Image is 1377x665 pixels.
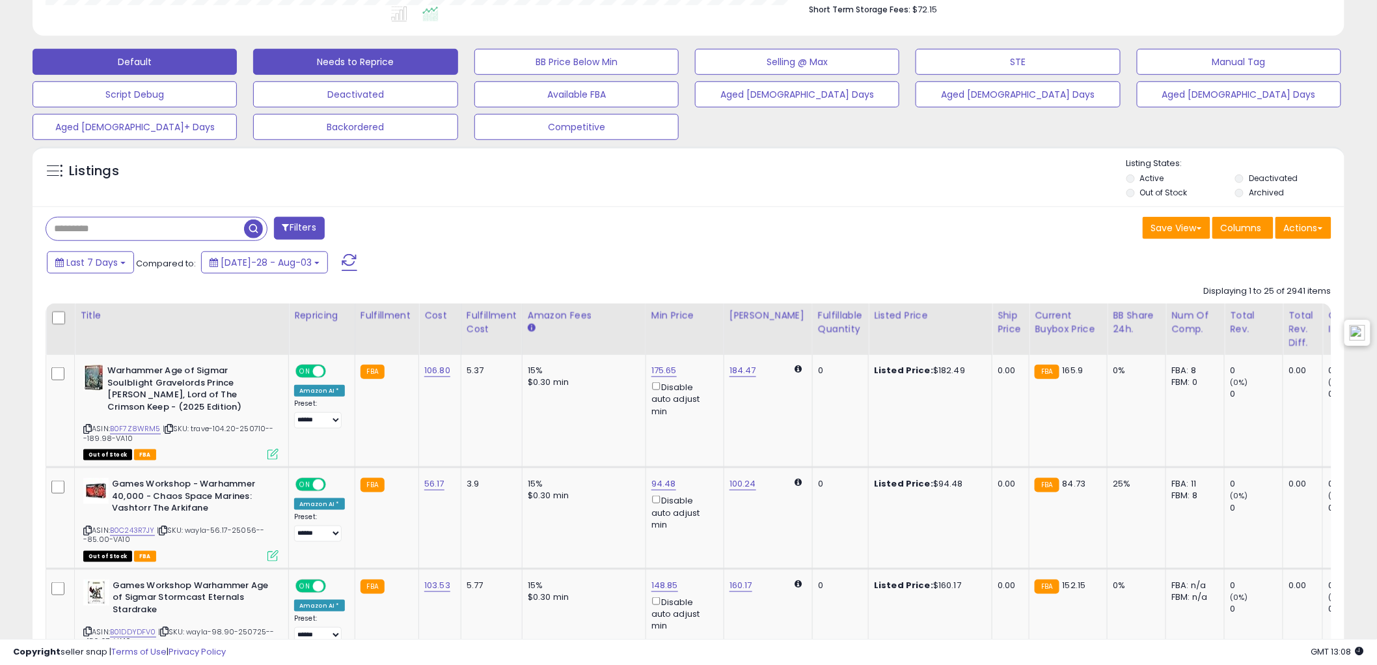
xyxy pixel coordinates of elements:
[66,256,118,269] span: Last 7 Days
[1137,49,1341,75] button: Manual Tag
[1035,580,1059,594] small: FBA
[1288,309,1317,350] div: Total Rev. Diff.
[1230,592,1248,602] small: (0%)
[1249,187,1284,198] label: Archived
[110,423,161,434] a: B0F7Z8WRM5
[1171,591,1214,603] div: FBM: n/a
[729,579,752,592] a: 160.17
[874,477,933,490] b: Listed Price:
[528,478,636,490] div: 15%
[1328,377,1346,388] small: (0%)
[1063,579,1086,591] span: 152.15
[1171,490,1214,502] div: FBM: 8
[110,525,155,536] a: B0C243R7JY
[1171,365,1214,376] div: FBA: 8
[1171,580,1214,591] div: FBA: n/a
[1212,217,1274,239] button: Columns
[1230,502,1283,514] div: 0
[651,595,714,632] div: Disable auto adjust min
[33,81,237,107] button: Script Debug
[221,256,312,269] span: [DATE]-28 - Aug-03
[998,478,1019,490] div: 0.00
[294,385,345,397] div: Amazon AI *
[1230,377,1248,388] small: (0%)
[467,309,517,336] div: Fulfillment Cost
[111,645,167,658] a: Terms of Use
[33,114,237,140] button: Aged [DEMOGRAPHIC_DATA]+ Days
[467,365,512,376] div: 5.37
[33,49,237,75] button: Default
[47,251,134,274] button: Last 7 Days
[136,257,196,270] span: Compared to:
[695,49,899,75] button: Selling @ Max
[818,478,858,490] div: 0
[134,449,156,460] span: FBA
[729,309,807,322] div: [PERSON_NAME]
[874,478,982,490] div: $94.48
[1171,478,1214,490] div: FBA: 11
[1035,309,1102,336] div: Current Buybox Price
[874,309,987,322] div: Listed Price
[1311,645,1364,658] span: 2025-08-11 13:08 GMT
[729,364,756,377] a: 184.47
[424,477,444,490] a: 56.17
[818,309,863,336] div: Fulfillable Quantity
[83,580,109,606] img: 41oBg4TMOvL._SL40_.jpg
[424,309,456,322] div: Cost
[651,493,714,531] div: Disable auto adjust min
[528,322,536,334] small: Amazon Fees.
[474,81,679,107] button: Available FBA
[1288,365,1313,376] div: 0.00
[297,581,313,592] span: ON
[294,399,345,429] div: Preset:
[651,364,677,377] a: 175.65
[1230,580,1283,591] div: 0
[1113,580,1156,591] div: 0%
[83,525,264,545] span: | SKU: wayla-56.17-25056---85.00-VA10
[1113,365,1156,376] div: 0%
[1230,388,1283,400] div: 0
[83,449,132,460] span: All listings that are currently out of stock and unavailable for purchase on Amazon
[361,580,385,594] small: FBA
[297,366,313,377] span: ON
[1113,478,1156,490] div: 25%
[1230,490,1248,501] small: (0%)
[651,477,676,490] a: 94.48
[113,580,271,619] b: Games Workshop Warhammer Age of Sigmar Stormcast Eternals Stardrake
[1350,325,1365,341] img: icon48.png
[998,365,1019,376] div: 0.00
[361,365,385,379] small: FBA
[294,513,345,542] div: Preset:
[1137,81,1341,107] button: Aged [DEMOGRAPHIC_DATA] Days
[1171,309,1219,336] div: Num of Comp.
[1249,173,1298,184] label: Deactivated
[361,478,385,492] small: FBA
[1328,490,1346,501] small: (0%)
[112,478,270,518] b: Games Workshop - Warhammer 40,000 - Chaos Space Marines: Vashtorr The Arkifane
[83,580,279,662] div: ASIN:
[998,580,1019,591] div: 0.00
[1171,376,1214,388] div: FBM: 0
[474,114,679,140] button: Competitive
[253,49,457,75] button: Needs to Reprice
[294,600,345,612] div: Amazon AI *
[1230,365,1283,376] div: 0
[695,81,899,107] button: Aged [DEMOGRAPHIC_DATA] Days
[1230,309,1277,336] div: Total Rev.
[916,49,1120,75] button: STE
[467,580,512,591] div: 5.77
[874,365,982,376] div: $182.49
[13,646,226,658] div: seller snap | |
[294,498,345,510] div: Amazon AI *
[83,423,274,443] span: | SKU: trave-104.20-250710---189.98-VA10
[874,579,933,591] b: Listed Price:
[297,479,313,490] span: ON
[1230,478,1283,490] div: 0
[294,309,349,322] div: Repricing
[874,364,933,376] b: Listed Price:
[169,645,226,658] a: Privacy Policy
[916,81,1120,107] button: Aged [DEMOGRAPHIC_DATA] Days
[1288,478,1313,490] div: 0.00
[83,478,279,560] div: ASIN:
[474,49,679,75] button: BB Price Below Min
